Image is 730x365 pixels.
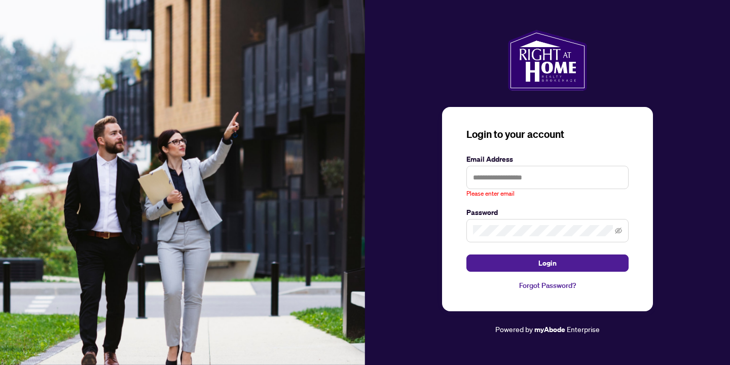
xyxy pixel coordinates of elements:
[466,189,515,199] span: Please enter email
[538,255,557,271] span: Login
[495,324,533,334] span: Powered by
[466,154,629,165] label: Email Address
[466,254,629,272] button: Login
[466,280,629,291] a: Forgot Password?
[508,30,587,91] img: ma-logo
[567,324,600,334] span: Enterprise
[615,227,622,234] span: eye-invisible
[466,207,629,218] label: Password
[534,324,565,335] a: myAbode
[466,127,629,141] h3: Login to your account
